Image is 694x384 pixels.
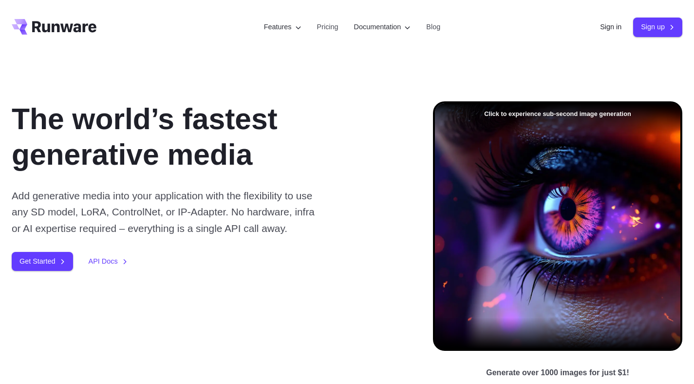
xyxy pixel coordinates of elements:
p: Generate over 1000 images for just $1! [486,366,629,379]
label: Features [264,21,301,33]
a: Blog [426,21,440,33]
p: Add generative media into your application with the flexibility to use any SD model, LoRA, Contro... [12,188,324,236]
a: Go to / [12,19,96,35]
a: Pricing [317,21,338,33]
a: API Docs [89,256,128,267]
h1: The world’s fastest generative media [12,101,402,172]
a: Get Started [12,252,73,271]
a: Sign in [600,21,621,33]
a: Sign up [633,18,682,37]
label: Documentation [354,21,411,33]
